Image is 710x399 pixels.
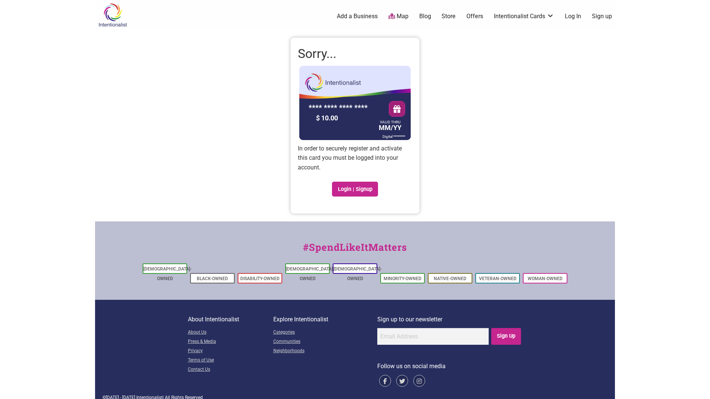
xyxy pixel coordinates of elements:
[298,144,412,172] p: In order to securely register and activate this card you must be logged into your account.
[434,276,466,281] a: Native-Owned
[95,3,130,27] img: Intentionalist
[377,121,403,133] div: MM/YY
[332,182,378,197] a: Login | Signup
[388,12,408,21] a: Map
[143,266,192,281] a: [DEMOGRAPHIC_DATA]-Owned
[384,276,421,281] a: Minority-Owned
[479,276,517,281] a: Veteran-Owned
[337,12,378,20] a: Add a Business
[491,328,521,345] input: Sign Up
[442,12,456,20] a: Store
[273,347,377,356] a: Neighborhoods
[298,45,412,63] h1: Sorry...
[379,121,401,123] div: VALID THRU
[592,12,612,20] a: Sign up
[419,12,431,20] a: Blog
[188,347,273,356] a: Privacy
[197,276,228,281] a: Black-Owned
[188,356,273,365] a: Terms of Use
[188,337,273,347] a: Press & Media
[466,12,483,20] a: Offers
[188,365,273,374] a: Contact Us
[314,112,377,124] div: $ 10.00
[188,315,273,324] p: About Intentionalist
[333,266,382,281] a: [DEMOGRAPHIC_DATA]-Owned
[565,12,581,20] a: Log In
[377,361,522,371] p: Follow us on social media
[528,276,563,281] a: Woman-Owned
[273,315,377,324] p: Explore Intentionalist
[273,328,377,337] a: Categories
[494,12,554,20] a: Intentionalist Cards
[95,240,615,262] div: #SpendLikeItMatters
[240,276,280,281] a: Disability-Owned
[286,266,334,281] a: [DEMOGRAPHIC_DATA]-Owned
[377,328,489,345] input: Email Address
[188,328,273,337] a: About Us
[377,315,522,324] p: Sign up to our newsletter
[273,337,377,347] a: Communities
